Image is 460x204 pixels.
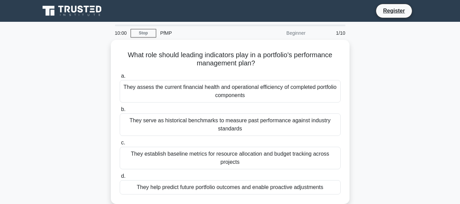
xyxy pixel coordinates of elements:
[250,26,310,40] div: Beginner
[120,147,341,169] div: They establish baseline metrics for resource allocation and budget tracking across projects
[121,73,125,79] span: a.
[156,26,250,40] div: PfMP
[379,6,409,15] a: Register
[119,51,341,68] h5: What role should leading indicators play in a portfolio's performance management plan?
[120,113,341,136] div: They serve as historical benchmarks to measure past performance against industry standards
[131,29,156,37] a: Stop
[121,173,125,179] span: d.
[120,80,341,103] div: They assess the current financial health and operational efficiency of completed portfolio compon...
[111,26,131,40] div: 10:00
[120,180,341,194] div: They help predict future portfolio outcomes and enable proactive adjustments
[121,140,125,145] span: c.
[121,106,125,112] span: b.
[310,26,350,40] div: 1/10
